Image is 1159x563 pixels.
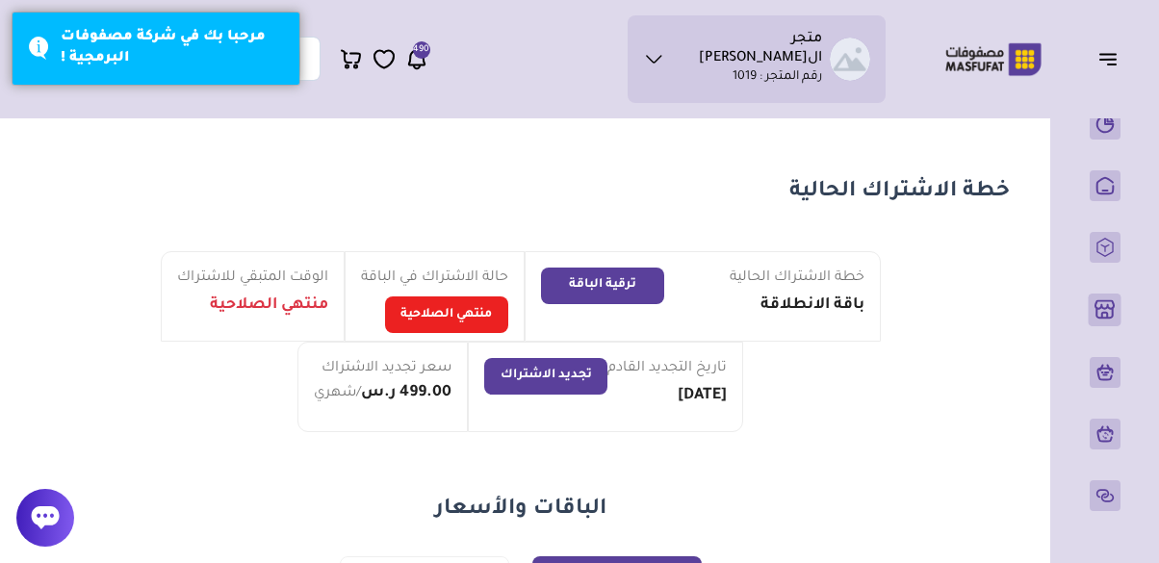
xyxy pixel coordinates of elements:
span: /شهري [314,383,361,404]
span: سعر تجديد الاشتراك [322,358,451,379]
span: 490 [413,41,429,59]
button: ترقية الباقة [541,268,664,304]
h1: [DATE] [678,387,727,406]
button: منتهي الصلاحية [385,296,508,333]
span: الوقت المتبقي للاشتراك [177,268,328,289]
img: متجر الفيصل [830,38,870,81]
h1: خطة الاشتراك الحالية [31,177,1010,208]
span: تاريخ التجديد القادم [607,358,727,379]
h1: 499.00 ر.س [361,384,451,403]
span: خطة الاشتراك الحالية [730,268,864,289]
h1: متجر ال[PERSON_NAME] [673,31,822,68]
a: 490 [405,47,428,71]
img: Logo [932,40,1055,78]
button: تجديد الاشتراك [484,358,607,395]
h1: الباقات والأسعار [15,495,1025,525]
span: حالة الاشتراك في الباقة [361,268,508,289]
h1: باقة الانطلاقة [760,296,864,316]
div: مرحبا بك في شركة مصفوفات البرمجية ! [61,27,285,70]
p: رقم المتجر : 1019 [733,68,822,88]
h1: منتهي الصلاحية [210,296,328,316]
